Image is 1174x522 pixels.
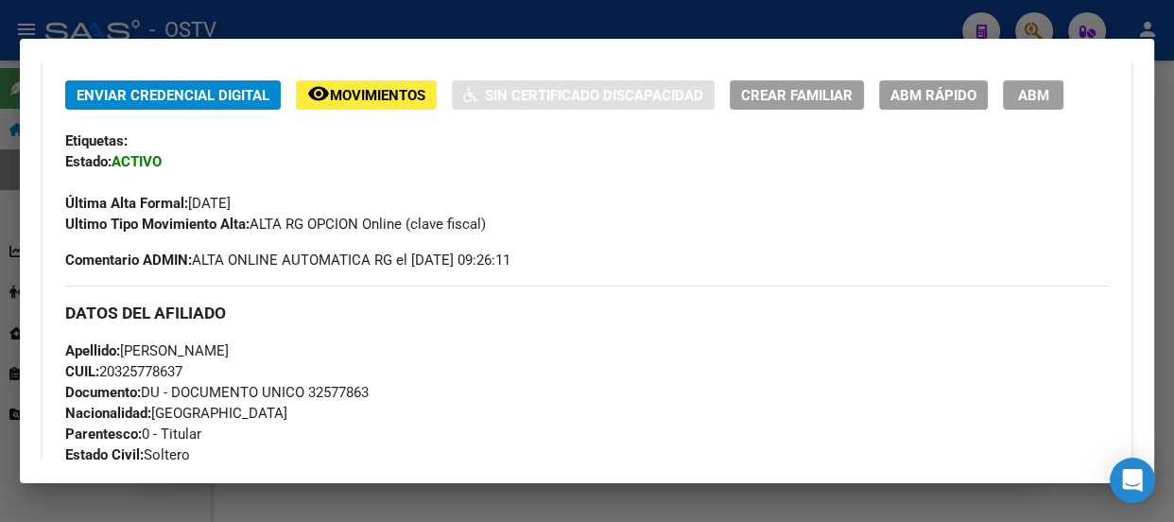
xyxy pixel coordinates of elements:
[890,87,976,104] span: ABM Rápido
[879,80,988,110] button: ABM Rápido
[77,87,269,104] span: Enviar Credencial Digital
[730,80,864,110] button: Crear Familiar
[1110,458,1155,503] div: Open Intercom Messenger
[741,87,853,104] span: Crear Familiar
[65,132,128,149] strong: Etiquetas:
[65,216,486,233] span: ALTA RG OPCION Online (clave fiscal)
[1018,87,1049,104] span: ABM
[65,384,369,401] span: DU - DOCUMENTO UNICO 32577863
[452,80,715,110] button: Sin Certificado Discapacidad
[65,153,112,170] strong: Estado:
[65,446,190,463] span: Soltero
[65,303,1109,323] h3: DATOS DEL AFILIADO
[485,87,703,104] span: Sin Certificado Discapacidad
[65,363,99,380] strong: CUIL:
[65,384,141,401] strong: Documento:
[65,195,188,212] strong: Última Alta Formal:
[1003,80,1063,110] button: ABM
[65,195,231,212] span: [DATE]
[65,405,287,422] span: [GEOGRAPHIC_DATA]
[65,342,229,359] span: [PERSON_NAME]
[296,80,437,110] button: Movimientos
[65,250,510,270] span: ALTA ONLINE AUTOMATICA RG el [DATE] 09:26:11
[330,87,425,104] span: Movimientos
[307,82,330,105] mat-icon: remove_red_eye
[65,252,192,269] strong: Comentario ADMIN:
[65,426,201,443] span: 0 - Titular
[65,216,250,233] strong: Ultimo Tipo Movimiento Alta:
[65,446,144,463] strong: Estado Civil:
[112,153,162,170] strong: ACTIVO
[65,342,120,359] strong: Apellido:
[65,405,151,422] strong: Nacionalidad:
[65,363,182,380] span: 20325778637
[65,426,142,443] strong: Parentesco:
[65,80,281,110] button: Enviar Credencial Digital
